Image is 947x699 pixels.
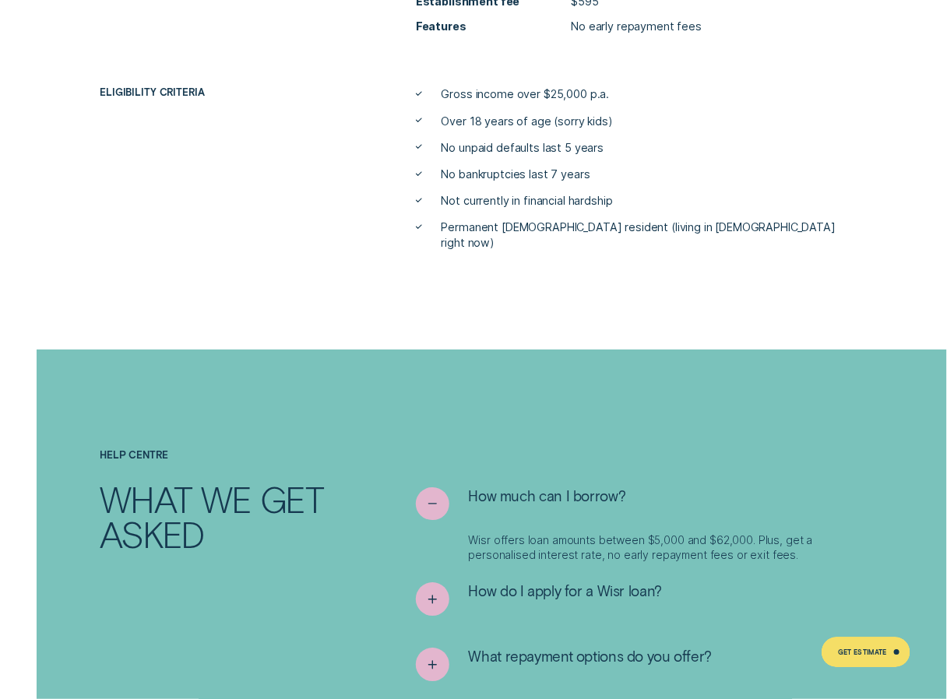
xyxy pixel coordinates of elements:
h2: What we get asked [100,481,341,552]
button: See more [416,648,712,681]
span: Over 18 years of age (sorry kids) [442,114,613,128]
span: Not currently in financial hardship [442,193,613,208]
div: Eligibility criteria [94,86,347,98]
span: Gross income over $25,000 p.a. [442,86,610,101]
h4: Help Centre [100,449,341,461]
span: Permanent [DEMOGRAPHIC_DATA] resident (living in [DEMOGRAPHIC_DATA] right now) [442,220,847,249]
span: Features [416,19,571,33]
span: How do I apply for a Wisr loan? [469,582,663,600]
span: No unpaid defaults last 5 years [442,140,604,155]
span: No bankruptcies last 7 years [442,167,590,181]
button: See less [416,487,626,521]
a: Get Estimate [822,637,910,666]
button: See more [416,582,662,616]
p: No early repayment fees [571,19,702,33]
span: What repayment options do you offer? [469,648,713,666]
span: How much can I borrow? [469,487,626,505]
p: Wisr offers loan amounts between $5,000 and $62,000. Plus, get a personalised interest rate, no e... [469,532,847,562]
